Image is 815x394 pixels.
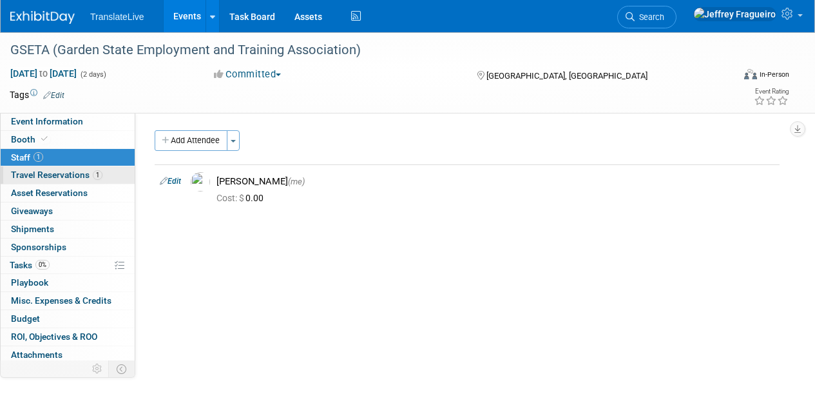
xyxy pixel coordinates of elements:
span: (2 days) [79,70,106,79]
div: Event Format [675,67,789,86]
a: Staff1 [1,149,135,166]
span: Event Information [11,116,83,126]
a: Playbook [1,274,135,291]
span: Booth [11,134,50,144]
a: Budget [1,310,135,328]
span: Giveaways [11,206,53,216]
span: Travel Reservations [11,170,102,180]
span: to [37,68,50,79]
a: Attachments [1,346,135,364]
span: Asset Reservations [11,188,88,198]
span: Tasks [10,260,50,270]
span: Search [635,12,664,22]
td: Tags [10,88,64,101]
a: Tasks0% [1,257,135,274]
div: In-Person [759,70,789,79]
span: Staff [11,152,43,163]
span: Sponsorships [11,242,66,252]
img: Format-Inperson.png [744,69,757,79]
a: Misc. Expenses & Credits [1,292,135,310]
td: Personalize Event Tab Strip [86,360,109,377]
img: ExhibitDay [10,11,75,24]
span: Budget [11,313,40,324]
a: Edit [160,177,181,186]
div: Event Rating [754,88,789,95]
div: [PERSON_NAME] [216,175,774,188]
a: Travel Reservations1 [1,166,135,184]
span: [DATE] [DATE] [10,68,77,79]
span: (me) [288,177,305,186]
span: Cost: $ [216,193,245,203]
a: ROI, Objectives & ROO [1,328,135,346]
span: 1 [93,170,102,180]
td: Toggle Event Tabs [109,360,135,377]
span: Attachments [11,350,62,360]
div: GSETA (Garden State Employment and Training Association) [6,39,723,62]
span: [GEOGRAPHIC_DATA], [GEOGRAPHIC_DATA] [486,71,647,81]
i: Booth reservation complete [41,135,48,143]
a: Edit [43,91,64,100]
span: 1 [34,152,43,162]
span: 0% [35,260,50,270]
a: Giveaways [1,202,135,220]
span: ROI, Objectives & ROO [11,331,97,342]
button: Committed [209,68,286,81]
a: Shipments [1,221,135,238]
span: Playbook [11,277,48,288]
span: Shipments [11,224,54,234]
a: Booth [1,131,135,148]
span: Misc. Expenses & Credits [11,295,111,306]
a: Event Information [1,113,135,130]
a: Sponsorships [1,239,135,256]
button: Add Attendee [155,130,227,151]
a: Asset Reservations [1,184,135,202]
span: TranslateLive [90,12,144,22]
a: Search [617,6,676,28]
img: Jeffrey Fragueiro [693,7,776,21]
span: 0.00 [216,193,269,203]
